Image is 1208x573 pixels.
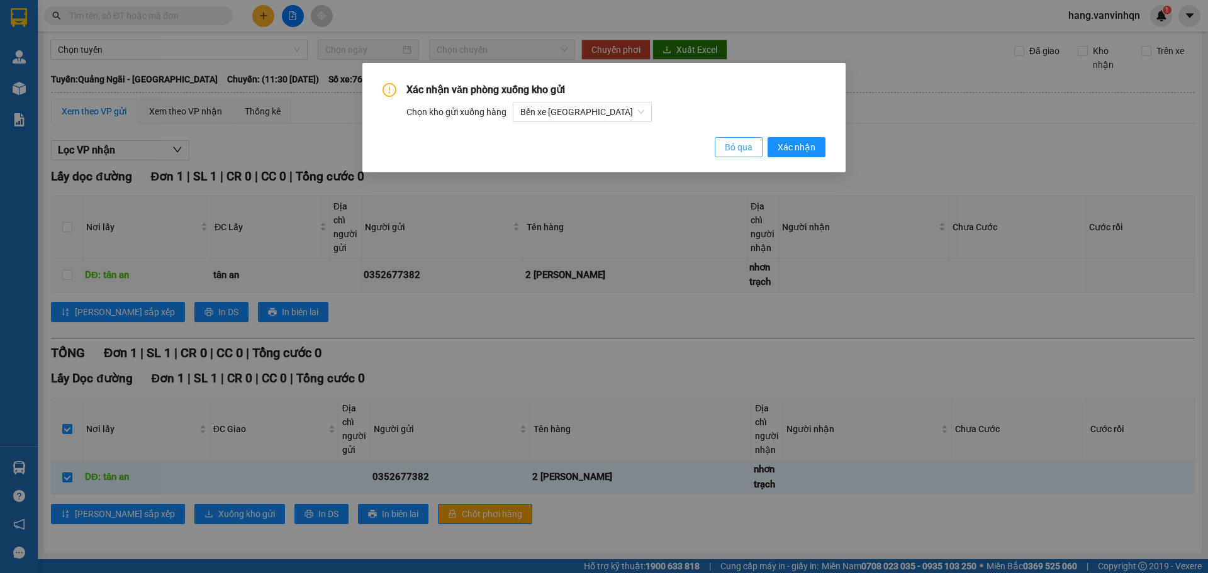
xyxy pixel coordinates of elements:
[778,140,815,154] span: Xác nhận
[725,140,752,154] span: Bỏ qua
[520,103,644,121] span: Bến xe Quảng Ngãi
[406,84,565,96] span: Xác nhận văn phòng xuống kho gửi
[406,102,825,122] div: Chọn kho gửi xuống hàng
[715,137,763,157] button: Bỏ qua
[768,137,825,157] button: Xác nhận
[383,83,396,97] span: exclamation-circle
